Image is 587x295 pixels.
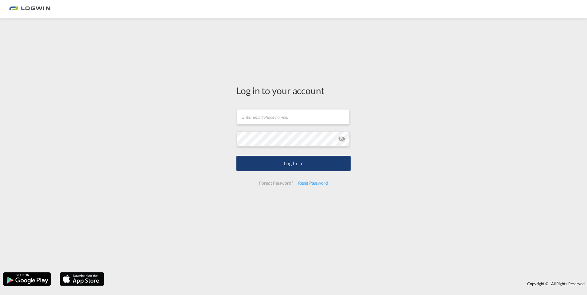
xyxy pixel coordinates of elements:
input: Enter email/phone number [237,109,350,125]
img: apple.png [59,272,105,286]
img: google.png [2,272,51,286]
div: Forgot Password? [257,178,295,189]
button: LOGIN [236,156,351,171]
div: Reset Password [296,178,330,189]
div: Copyright © . All Rights Reserved [107,278,587,289]
img: bc73a0e0d8c111efacd525e4c8ad7d32.png [9,2,51,16]
div: Log in to your account [236,84,351,97]
md-icon: icon-eye-off [338,135,345,143]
